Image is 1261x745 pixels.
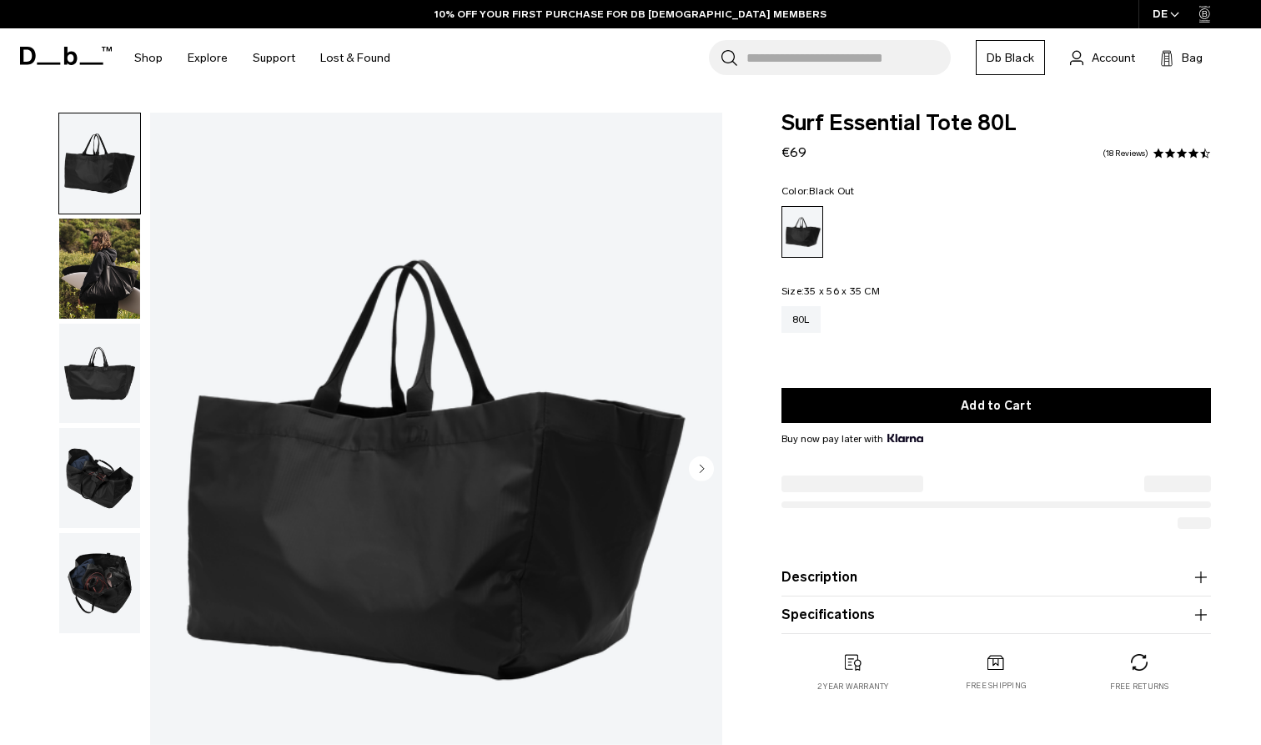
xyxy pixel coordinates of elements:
[134,28,163,88] a: Shop
[781,567,1211,587] button: Description
[976,40,1045,75] a: Db Black
[58,427,141,529] button: TheSomlos80LToteBlack-4_4.png
[781,306,821,333] a: 80L
[781,388,1211,423] button: Add to Cart
[1182,49,1203,67] span: Bag
[188,28,228,88] a: Explore
[804,285,880,297] span: 35 x 56 x 35 CM
[58,532,141,634] button: TheSomlos80LToteBlack-3_5.png
[1160,48,1203,68] button: Bag
[1110,681,1169,692] p: Free returns
[781,206,823,258] a: Black Out
[58,113,141,214] button: TheSomlos80LToteBlack_1.png
[689,456,714,484] button: Next slide
[781,144,806,160] span: €69
[59,428,140,528] img: TheSomlos80LToteBlack-4_4.png
[887,434,923,442] img: {"height" => 20, "alt" => "Klarna"}
[59,113,140,214] img: TheSomlos80LToteBlack_1.png
[781,605,1211,625] button: Specifications
[253,28,295,88] a: Support
[1092,49,1135,67] span: Account
[817,681,889,692] p: 2 year warranty
[59,533,140,633] img: TheSomlos80LToteBlack-3_5.png
[781,286,880,296] legend: Size:
[58,218,141,320] button: TheSomlos80LToteBlack_5ac96a1e-6842-4dc6-a5be-6b9f91ce0d45_2.png
[809,185,854,197] span: Black Out
[59,219,140,319] img: TheSomlos80LToteBlack_5ac96a1e-6842-4dc6-a5be-6b9f91ce0d45_2.png
[781,431,923,446] span: Buy now pay later with
[1070,48,1135,68] a: Account
[320,28,390,88] a: Lost & Found
[1103,149,1148,158] a: 18 reviews
[781,186,855,196] legend: Color:
[59,324,140,424] img: TheSomlos80LToteBlack-1_3.png
[966,680,1027,692] p: Free shipping
[435,7,826,22] a: 10% OFF YOUR FIRST PURCHASE FOR DB [DEMOGRAPHIC_DATA] MEMBERS
[58,323,141,425] button: TheSomlos80LToteBlack-1_3.png
[122,28,403,88] nav: Main Navigation
[781,113,1211,134] span: Surf Essential Tote 80L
